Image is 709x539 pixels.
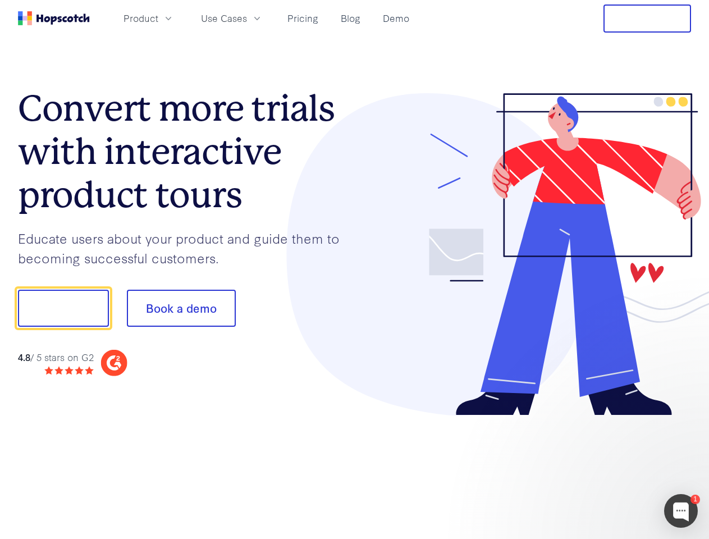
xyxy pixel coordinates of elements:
h1: Convert more trials with interactive product tours [18,87,355,216]
p: Educate users about your product and guide them to becoming successful customers. [18,229,355,267]
button: Book a demo [127,290,236,327]
a: Home [18,11,90,25]
div: 1 [690,495,700,504]
button: Use Cases [194,9,269,28]
button: Free Trial [603,4,691,33]
a: Demo [378,9,414,28]
strong: 4.8 [18,350,30,363]
div: / 5 stars on G2 [18,350,94,364]
span: Use Cases [201,11,247,25]
a: Blog [336,9,365,28]
span: Product [123,11,158,25]
button: Show me! [18,290,109,327]
a: Pricing [283,9,323,28]
button: Product [117,9,181,28]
